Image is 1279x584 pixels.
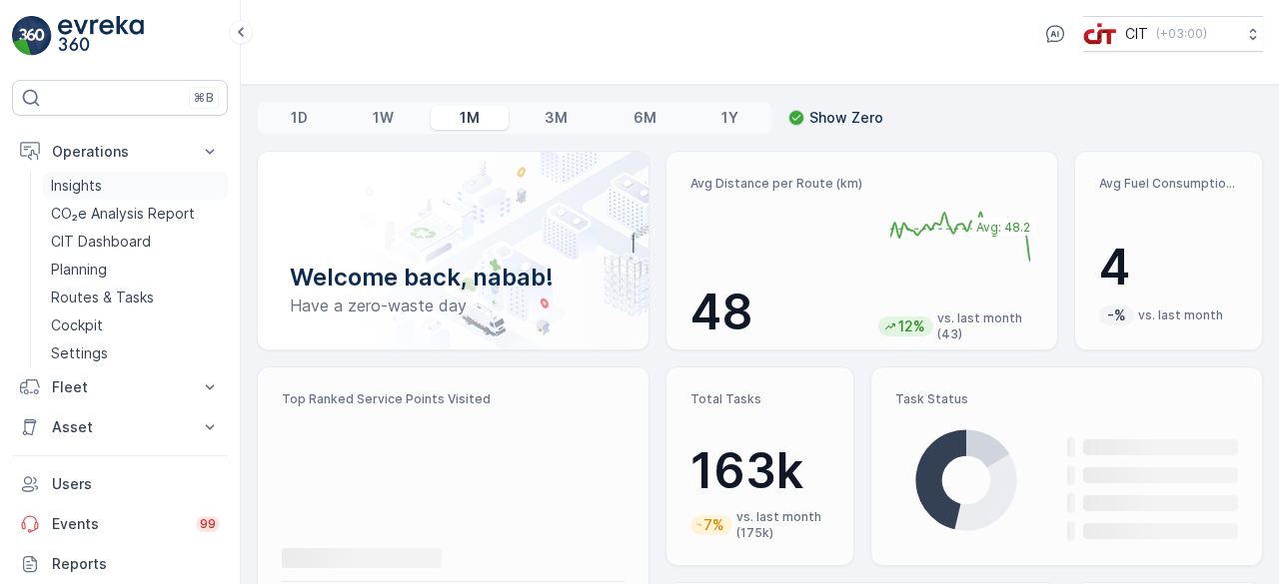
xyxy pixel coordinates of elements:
a: Reports [12,544,228,584]
p: Top Ranked Service Points Visited [282,391,625,407]
p: vs. last month [1138,307,1223,323]
p: Welcome back, nabab! [290,262,617,293]
a: Users [12,464,228,504]
p: 7% [701,515,726,535]
p: Task Status [895,391,1238,407]
button: Operations [12,132,228,172]
p: vs. last month (43) [937,310,1040,342]
p: ( +03:00 ) [1156,26,1207,42]
a: CIT Dashboard [43,228,228,256]
p: Total Tasks [690,391,829,407]
img: logo_light-DOdMpM7g.png [58,16,144,56]
p: Cockpit [51,315,103,335]
p: Fleet [52,377,188,397]
p: Operations [52,142,188,162]
p: Have a zero-waste day [290,293,617,317]
p: Show Zero [809,108,883,128]
p: 3M [545,108,568,128]
p: 163k [690,441,829,501]
p: Planning [51,260,107,280]
img: logo [12,16,52,56]
img: cit-logo_pOk6rL0.png [1083,23,1117,45]
p: Insights [51,176,102,196]
p: -% [1105,305,1128,325]
p: 1Y [721,108,738,128]
p: Avg Fuel Consumption per Route (lt) [1099,176,1238,192]
p: 48 [690,283,862,342]
p: Users [52,474,220,494]
a: CO₂e Analysis Report [43,200,228,228]
a: Routes & Tasks [43,284,228,311]
p: 1D [291,108,308,128]
p: Settings [51,343,108,363]
button: CIT(+03:00) [1083,16,1263,52]
button: Asset [12,407,228,447]
a: Events99 [12,504,228,544]
p: 1W [373,108,394,128]
p: 6M [634,108,656,128]
p: 99 [199,515,217,533]
p: CIT Dashboard [51,232,151,252]
p: Routes & Tasks [51,288,154,307]
p: ⌘B [194,90,214,106]
p: 12% [896,316,927,336]
a: Planning [43,256,228,284]
p: Events [52,514,184,534]
p: vs. last month (175k) [736,509,828,541]
p: Avg Distance per Route (km) [690,176,862,192]
p: CIT [1125,24,1148,44]
p: CO₂e Analysis Report [51,204,195,224]
a: Cockpit [43,311,228,339]
p: 1M [460,108,480,128]
button: Fleet [12,367,228,407]
p: Asset [52,417,188,437]
a: Insights [43,172,228,200]
p: Reports [52,554,220,574]
p: 4 [1099,238,1238,297]
a: Settings [43,339,228,367]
